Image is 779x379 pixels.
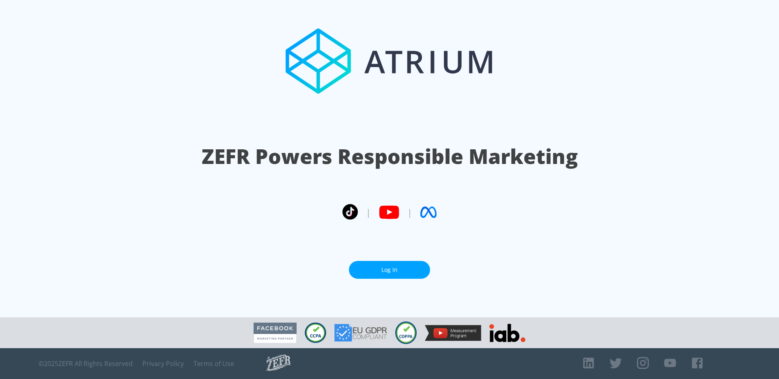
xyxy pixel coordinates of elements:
span: | [407,206,412,218]
span: | [366,206,371,218]
a: Terms of Use [194,360,234,368]
h1: ZEFR Powers Responsible Marketing [202,142,578,170]
img: Facebook Marketing Partner [254,323,297,343]
a: Privacy Policy [142,360,184,368]
img: COPPA Compliant [395,321,417,344]
img: CCPA Compliant [305,323,326,343]
img: IAB [489,324,525,342]
span: © 2025 ZEFR All Rights Reserved [39,360,133,368]
img: GDPR Compliant [334,324,387,342]
a: Log In [349,261,430,279]
img: YouTube Measurement Program [425,325,481,341]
